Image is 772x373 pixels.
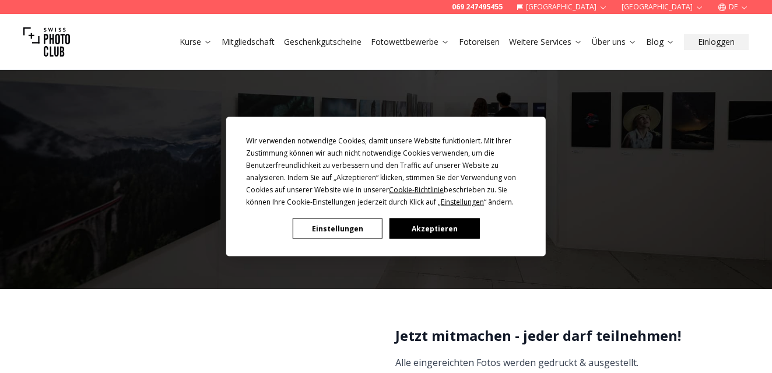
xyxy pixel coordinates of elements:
[293,219,383,239] button: Einstellungen
[246,135,526,208] div: Wir verwenden notwendige Cookies, damit unsere Website funktioniert. Mit Ihrer Zustimmung können ...
[389,185,444,195] span: Cookie-Richtlinie
[441,197,484,207] span: Einstellungen
[226,117,546,256] div: Cookie Consent Prompt
[389,219,479,239] button: Akzeptieren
